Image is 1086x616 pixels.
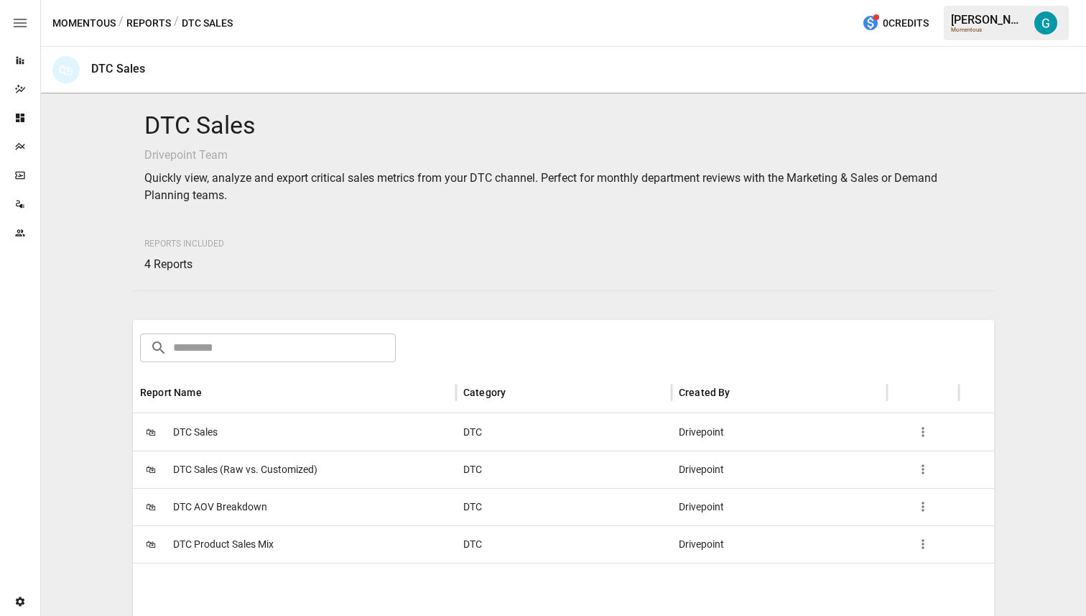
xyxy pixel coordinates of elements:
h4: DTC Sales [144,111,983,141]
button: 0Credits [856,10,934,37]
div: / [174,14,179,32]
div: Created By [679,387,730,398]
div: / [119,14,124,32]
span: Reports Included [144,239,224,249]
div: Momentous [951,27,1026,33]
button: Sort [507,382,527,403]
span: DTC Sales (Raw vs. Customized) [173,451,317,488]
div: DTC [456,413,672,451]
span: DTC Sales [173,414,218,451]
p: Drivepoint Team [144,147,983,164]
div: DTC Sales [91,62,145,75]
span: 🛍 [140,459,162,480]
span: 🛍 [140,496,162,518]
img: Gavin Acres [1034,12,1057,35]
span: DTC AOV Breakdown [173,489,267,525]
div: DTC [456,488,672,525]
button: Momentous [52,14,116,32]
p: Quickly view, analyze and export critical sales metrics from your DTC channel. Perfect for monthl... [144,170,983,204]
button: Gavin Acres [1026,3,1066,43]
div: Drivepoint [672,488,887,525]
div: Drivepoint [672,451,887,488]
div: [PERSON_NAME] [951,13,1026,27]
p: 4 Reports [144,256,224,273]
button: Reports [126,14,171,32]
span: DTC Product Sales Mix [173,526,274,563]
span: 0 Credits [883,14,929,32]
div: Drivepoint [672,413,887,451]
button: Sort [732,382,752,403]
div: Report Name [140,387,202,398]
div: Drivepoint [672,525,887,563]
button: Sort [203,382,223,403]
span: 🛍 [140,533,162,555]
div: 🛍 [52,56,80,83]
div: Category [463,387,506,398]
div: DTC [456,451,672,488]
span: 🛍 [140,421,162,443]
div: DTC [456,525,672,563]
